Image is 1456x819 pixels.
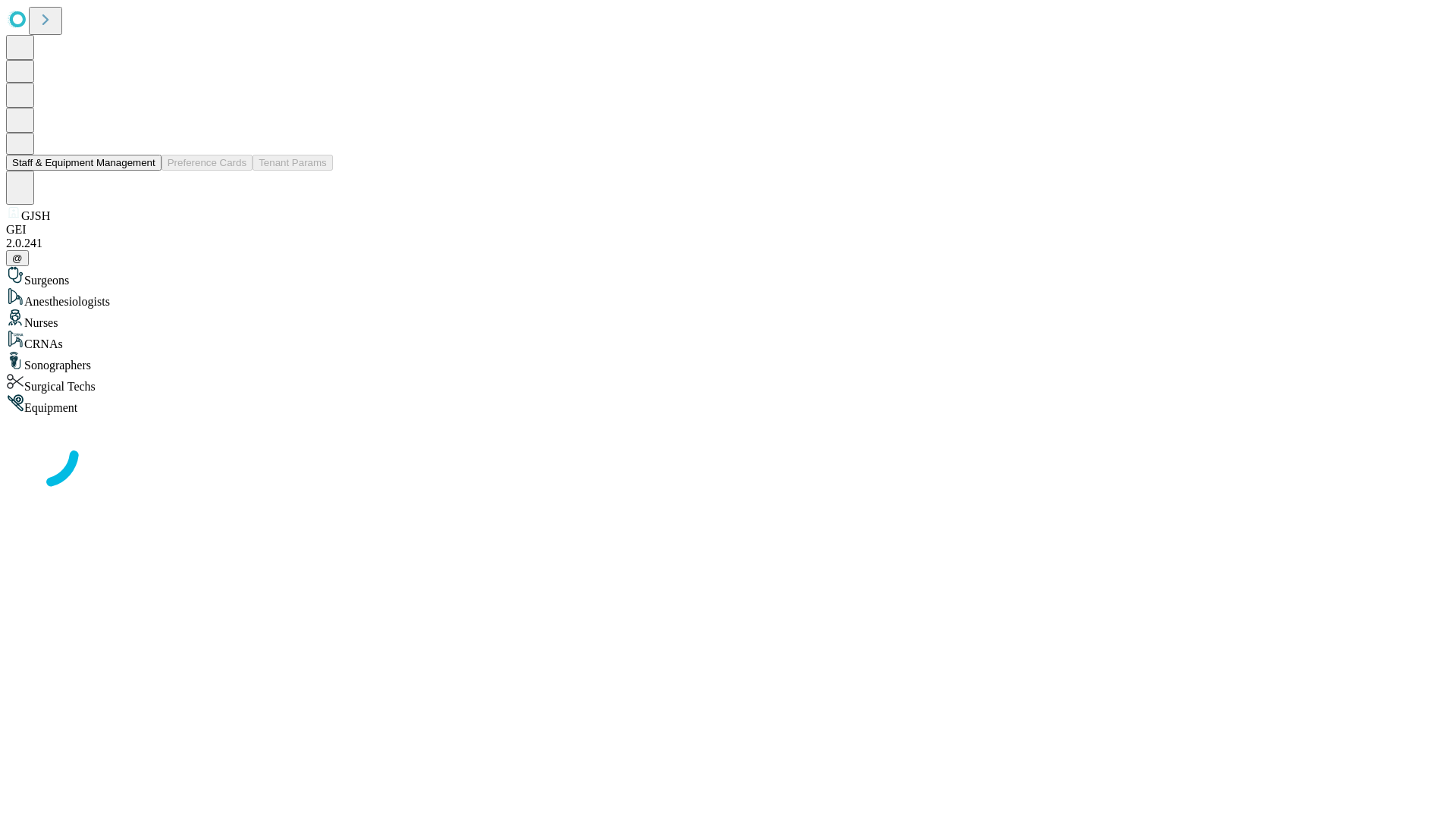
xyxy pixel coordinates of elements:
[6,351,1450,372] div: Sonographers
[6,372,1450,394] div: Surgical Techs
[6,309,1450,330] div: Nurses
[6,250,29,266] button: @
[6,287,1450,309] div: Anesthesiologists
[21,209,50,222] span: GJSH
[6,155,162,171] button: Staff & Equipment Management
[6,223,1450,237] div: GEI
[253,155,333,171] button: Tenant Params
[6,266,1450,287] div: Surgeons
[12,253,23,264] span: @
[162,155,253,171] button: Preference Cards
[6,394,1450,415] div: Equipment
[6,237,1450,250] div: 2.0.241
[6,330,1450,351] div: CRNAs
